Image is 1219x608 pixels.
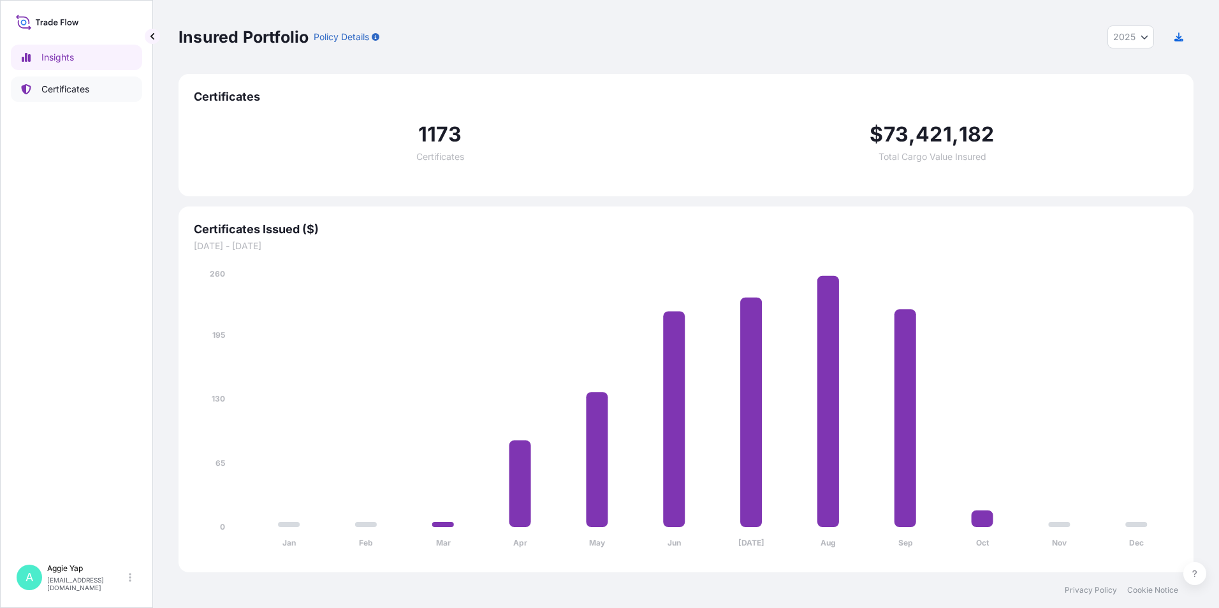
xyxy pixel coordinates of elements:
tspan: 260 [210,269,225,279]
span: A [26,571,33,584]
span: Total Cargo Value Insured [879,152,986,161]
a: Certificates [11,76,142,102]
tspan: Dec [1129,538,1144,547]
tspan: Apr [513,538,527,547]
span: 421 [916,124,952,145]
tspan: Aug [821,538,836,547]
a: Cookie Notice [1127,585,1178,595]
span: Certificates [416,152,464,161]
p: Aggie Yap [47,563,126,574]
tspan: 65 [215,458,225,468]
tspan: 0 [220,522,225,532]
tspan: Feb [359,538,373,547]
p: Policy Details [314,31,369,43]
tspan: Nov [1052,538,1067,547]
tspan: May [589,538,606,547]
tspan: 130 [212,394,225,403]
span: $ [870,124,883,145]
p: Insights [41,51,74,64]
button: Year Selector [1107,25,1154,48]
span: 2025 [1113,31,1135,43]
p: Insured Portfolio [179,27,309,47]
tspan: Oct [976,538,989,547]
span: , [952,124,959,145]
span: 1173 [418,124,462,145]
a: Privacy Policy [1065,585,1117,595]
span: [DATE] - [DATE] [194,240,1178,252]
span: 73 [884,124,909,145]
span: , [909,124,916,145]
tspan: 195 [212,330,225,340]
p: Certificates [41,83,89,96]
tspan: [DATE] [738,538,764,547]
tspan: Mar [436,538,451,547]
a: Insights [11,45,142,70]
tspan: Jan [282,538,296,547]
span: 182 [959,124,995,145]
p: [EMAIL_ADDRESS][DOMAIN_NAME] [47,576,126,591]
span: Certificates Issued ($) [194,222,1178,237]
span: Certificates [194,89,1178,105]
tspan: Jun [668,538,681,547]
tspan: Sep [898,538,913,547]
